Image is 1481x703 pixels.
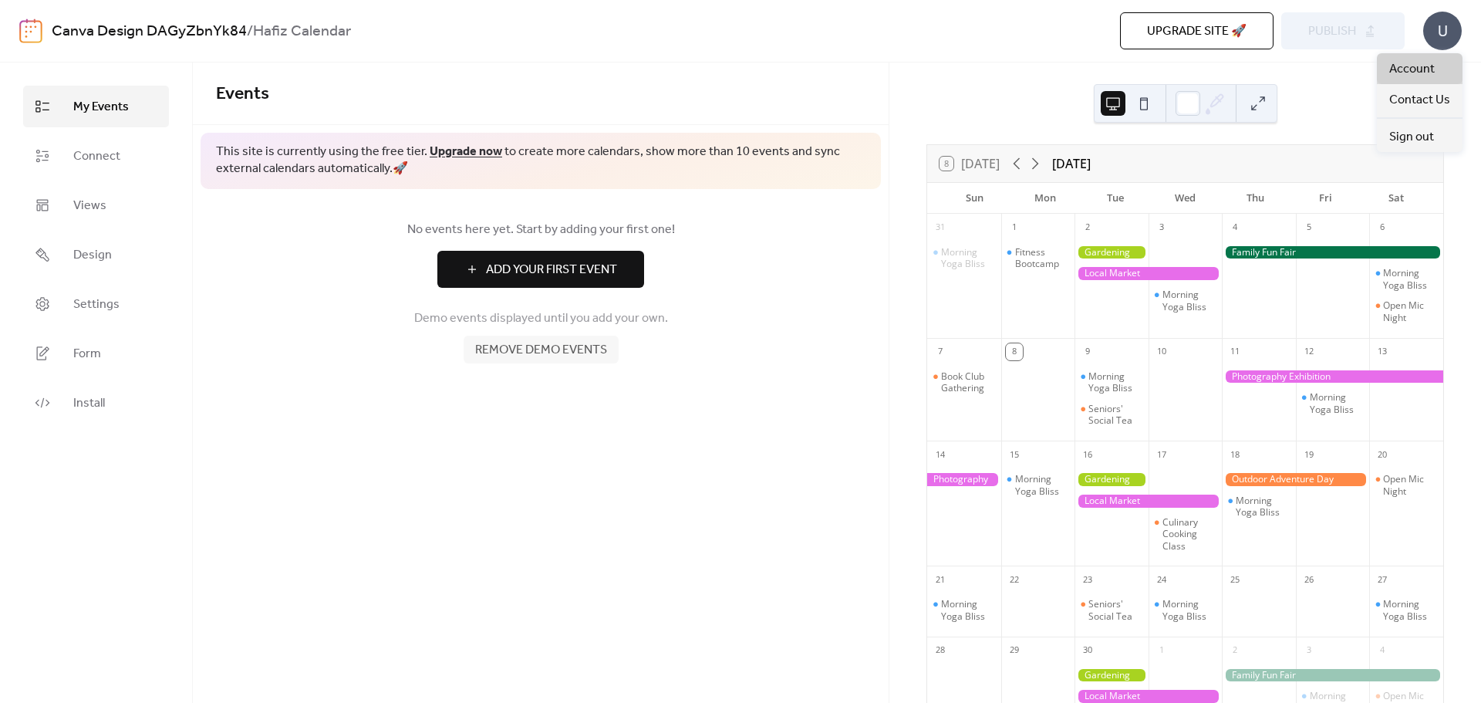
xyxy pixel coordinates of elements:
div: Local Market [1074,495,1222,508]
div: Open Mic Night [1369,473,1443,497]
div: 2 [1226,642,1243,659]
a: Canva Design DAGyZbnYk84 [52,17,247,46]
span: Settings [73,296,120,314]
a: Contact Us [1377,84,1462,115]
div: 12 [1301,343,1317,360]
div: Fri [1290,183,1361,214]
span: Sign out [1389,128,1434,147]
div: Seniors' Social Tea [1088,403,1142,427]
div: 25 [1226,571,1243,588]
a: Views [23,184,169,226]
div: 27 [1374,571,1391,588]
div: Morning Yoga Bliss [927,598,1001,622]
div: 13 [1374,343,1391,360]
a: Form [23,333,169,374]
div: 10 [1153,343,1170,360]
button: Add Your First Event [437,251,644,288]
div: 18 [1226,446,1243,463]
div: Morning Yoga Bliss [941,598,995,622]
span: This site is currently using the free tier. to create more calendars, show more than 10 events an... [216,144,865,178]
div: Morning Yoga Bliss [1310,391,1364,415]
div: Culinary Cooking Class [1162,516,1216,553]
div: 23 [1079,571,1096,588]
span: Design [73,246,112,265]
div: 24 [1153,571,1170,588]
div: Seniors' Social Tea [1088,598,1142,622]
div: Fitness Bootcamp [1015,246,1069,270]
div: Morning Yoga Bliss [1369,598,1443,622]
div: Photography Exhibition [927,473,1001,486]
div: 6 [1374,219,1391,236]
div: 21 [932,571,949,588]
div: Morning Yoga Bliss [1162,289,1216,313]
div: 16 [1079,446,1096,463]
div: Morning Yoga Bliss [1222,495,1296,519]
div: Morning Yoga Bliss [1149,598,1223,622]
div: Morning Yoga Bliss [1236,495,1290,519]
div: 1 [1153,642,1170,659]
div: 9 [1079,343,1096,360]
div: 30 [1079,642,1096,659]
a: Settings [23,283,169,325]
span: Add Your First Event [486,261,617,279]
div: 1 [1006,219,1023,236]
a: My Events [23,86,169,127]
img: logo [19,19,42,43]
span: Views [73,197,106,215]
div: [DATE] [1052,154,1091,173]
span: Remove demo events [475,341,607,360]
span: Connect [73,147,120,166]
div: Book Club Gathering [941,370,995,394]
div: Outdoor Adventure Day [1222,473,1369,486]
div: Morning Yoga Bliss [1001,473,1075,497]
div: Morning Yoga Bliss [1015,473,1069,497]
div: 14 [932,446,949,463]
a: Account [1377,53,1462,84]
div: 3 [1153,219,1170,236]
div: Gardening Workshop [1074,669,1149,682]
div: 29 [1006,642,1023,659]
div: Culinary Cooking Class [1149,516,1223,553]
div: 22 [1006,571,1023,588]
a: Install [23,382,169,424]
div: 4 [1226,219,1243,236]
div: Local Market [1074,267,1222,280]
a: Connect [23,135,169,177]
div: 5 [1301,219,1317,236]
div: Thu [1220,183,1290,214]
div: Seniors' Social Tea [1074,598,1149,622]
div: Morning Yoga Bliss [1074,370,1149,394]
span: Events [216,77,269,111]
div: Open Mic Night [1383,473,1437,497]
div: 4 [1374,642,1391,659]
div: Morning Yoga Bliss [1369,267,1443,291]
span: Upgrade site 🚀 [1147,22,1247,41]
b: Hafiz Calendar [253,17,351,46]
div: 15 [1006,446,1023,463]
button: Upgrade site 🚀 [1120,12,1274,49]
div: Seniors' Social Tea [1074,403,1149,427]
span: Account [1389,60,1435,79]
span: Demo events displayed until you add your own. [414,309,668,328]
div: Morning Yoga Bliss [1296,391,1370,415]
div: Tue [1080,183,1150,214]
div: Open Mic Night [1383,299,1437,323]
div: 3 [1301,642,1317,659]
span: Form [73,345,101,363]
div: Wed [1150,183,1220,214]
div: 7 [932,343,949,360]
div: 20 [1374,446,1391,463]
div: Mon [1010,183,1080,214]
a: Add Your First Event [216,251,865,288]
div: Gardening Workshop [1074,246,1149,259]
div: Local Market [1074,690,1222,703]
div: 31 [932,219,949,236]
span: Install [73,394,105,413]
div: 17 [1153,446,1170,463]
div: Morning Yoga Bliss [1149,289,1223,313]
button: Remove demo events [464,336,619,363]
div: 8 [1006,343,1023,360]
div: Morning Yoga Bliss [1162,598,1216,622]
span: Contact Us [1389,91,1450,110]
div: Family Fun Fair [1222,246,1443,259]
